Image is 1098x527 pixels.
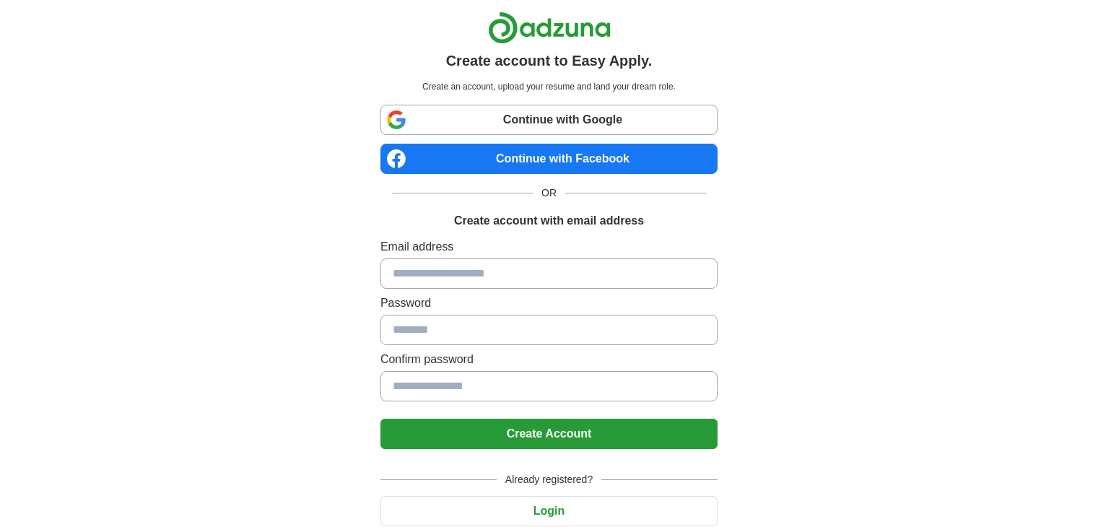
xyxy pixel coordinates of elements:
a: Login [380,505,718,517]
label: Password [380,295,718,312]
label: Email address [380,238,718,256]
span: OR [533,186,565,201]
h1: Create account with email address [454,212,644,230]
button: Login [380,496,718,526]
p: Create an account, upload your resume and land your dream role. [383,80,715,93]
a: Continue with Facebook [380,144,718,174]
a: Continue with Google [380,105,718,135]
button: Create Account [380,419,718,449]
label: Confirm password [380,351,718,368]
h1: Create account to Easy Apply. [446,50,653,71]
span: Already registered? [497,472,601,487]
img: Adzuna logo [488,12,611,44]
